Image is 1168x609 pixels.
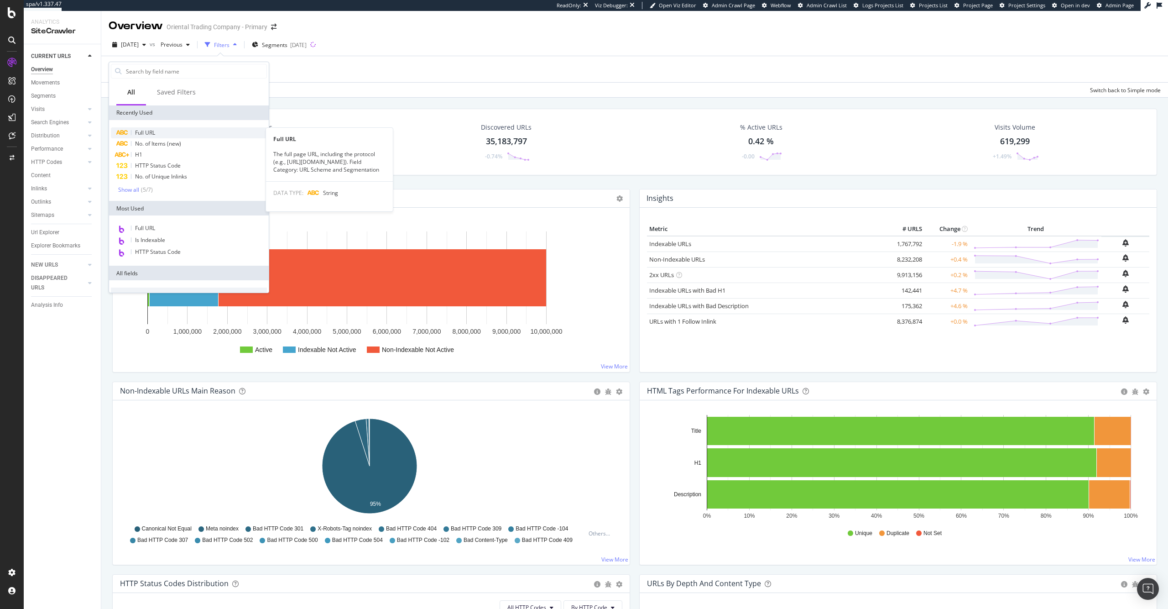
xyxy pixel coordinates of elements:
[290,41,307,49] div: [DATE]
[167,22,267,31] div: Oriental Trading Company - Primary
[888,298,924,314] td: 175,362
[464,536,508,544] span: Bad Content-Type
[647,579,761,588] div: URLs by Depth and Content Type
[924,236,970,252] td: -1.9 %
[862,2,903,9] span: Logs Projects List
[31,65,53,74] div: Overview
[647,222,888,236] th: Metric
[271,24,276,30] div: arrow-right-arrow-left
[649,302,749,310] a: Indexable URLs with Bad Description
[31,91,94,101] a: Segments
[647,192,673,205] h4: Insights
[807,2,847,9] span: Admin Crawl List
[142,525,192,533] span: Canonical Not Equal
[924,314,970,329] td: +0.0 %
[135,248,181,256] span: HTTP Status Code
[854,2,903,9] a: Logs Projects List
[1122,301,1129,308] div: bell-plus
[173,328,202,335] text: 1,000,000
[786,513,797,519] text: 20%
[647,386,799,395] div: HTML Tags Performance for Indexable URLs
[135,236,165,244] span: Is Indexable
[31,260,85,270] a: NEW URLS
[332,536,383,544] span: Bad HTTP Code 504
[771,2,791,9] span: Webflow
[888,267,924,283] td: 9,913,156
[492,328,521,335] text: 9,000,000
[924,267,970,283] td: +0.2 %
[318,525,372,533] span: X-Robots-Tag noindex
[649,271,674,279] a: 2xx URLs
[649,286,725,294] a: Indexable URLs with Bad H1
[1128,556,1155,563] a: View More
[266,150,393,173] div: The full page URL, including the protocol (e.g., [URL][DOMAIN_NAME]). Field Category: URL Scheme ...
[31,273,85,293] a: DISAPPEARED URLS
[703,2,755,9] a: Admin Crawl Page
[522,536,573,544] span: Bad HTTP Code 409
[293,328,321,335] text: 4,000,000
[694,460,702,466] text: H1
[109,266,269,280] div: All fields
[1132,581,1138,588] div: bug
[616,581,622,588] div: gear
[888,314,924,329] td: 8,376,874
[924,283,970,298] td: +4.7 %
[31,241,94,251] a: Explorer Bookmarks
[31,197,85,207] a: Outlinks
[31,241,80,251] div: Explorer Bookmarks
[120,222,619,365] svg: A chart.
[650,2,696,9] a: Open Viz Editor
[963,2,993,9] span: Project Page
[1061,2,1090,9] span: Open in dev
[649,240,691,248] a: Indexable URLs
[31,105,85,114] a: Visits
[137,536,188,544] span: Bad HTTP Code 307
[601,556,628,563] a: View More
[1041,513,1052,519] text: 80%
[370,501,381,507] text: 95%
[1052,2,1090,9] a: Open in dev
[31,273,77,293] div: DISAPPEARED URLS
[888,283,924,298] td: 142,441
[674,491,701,498] text: Description
[109,105,269,120] div: Recently Used
[924,222,970,236] th: Change
[333,328,361,335] text: 5,000,000
[253,328,282,335] text: 3,000,000
[1121,581,1127,588] div: circle-info
[31,26,94,37] div: SiteCrawler
[1122,239,1129,247] div: bell-plus
[742,152,755,160] div: -0.00
[647,415,1146,521] svg: A chart.
[298,346,356,353] text: Indexable Not Active
[31,78,60,88] div: Movements
[1122,270,1129,277] div: bell-plus
[323,189,338,197] span: String
[1122,254,1129,262] div: bell-plus
[120,386,235,395] div: Non-Indexable URLs Main Reason
[855,530,872,537] span: Unique
[135,151,142,158] span: H1
[253,525,303,533] span: Bad HTTP Code 301
[213,328,241,335] text: 2,000,000
[31,118,85,127] a: Search Engines
[31,171,94,180] a: Content
[919,2,948,9] span: Projects List
[412,328,441,335] text: 7,000,000
[31,228,94,237] a: Url Explorer
[649,255,705,263] a: Non-Indexable URLs
[31,157,85,167] a: HTTP Codes
[255,346,272,353] text: Active
[111,288,267,302] div: URLs
[139,186,153,194] div: ( 5 / 7 )
[451,525,501,533] span: Bad HTTP Code 309
[386,525,437,533] span: Bad HTTP Code 404
[120,579,229,588] div: HTTP Status Codes Distribution
[120,415,619,521] div: A chart.
[31,144,85,154] a: Performance
[1122,316,1129,324] div: bell-plus
[594,388,600,395] div: circle-info
[31,228,59,237] div: Url Explorer
[486,136,527,147] div: 35,183,797
[605,388,611,395] div: bug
